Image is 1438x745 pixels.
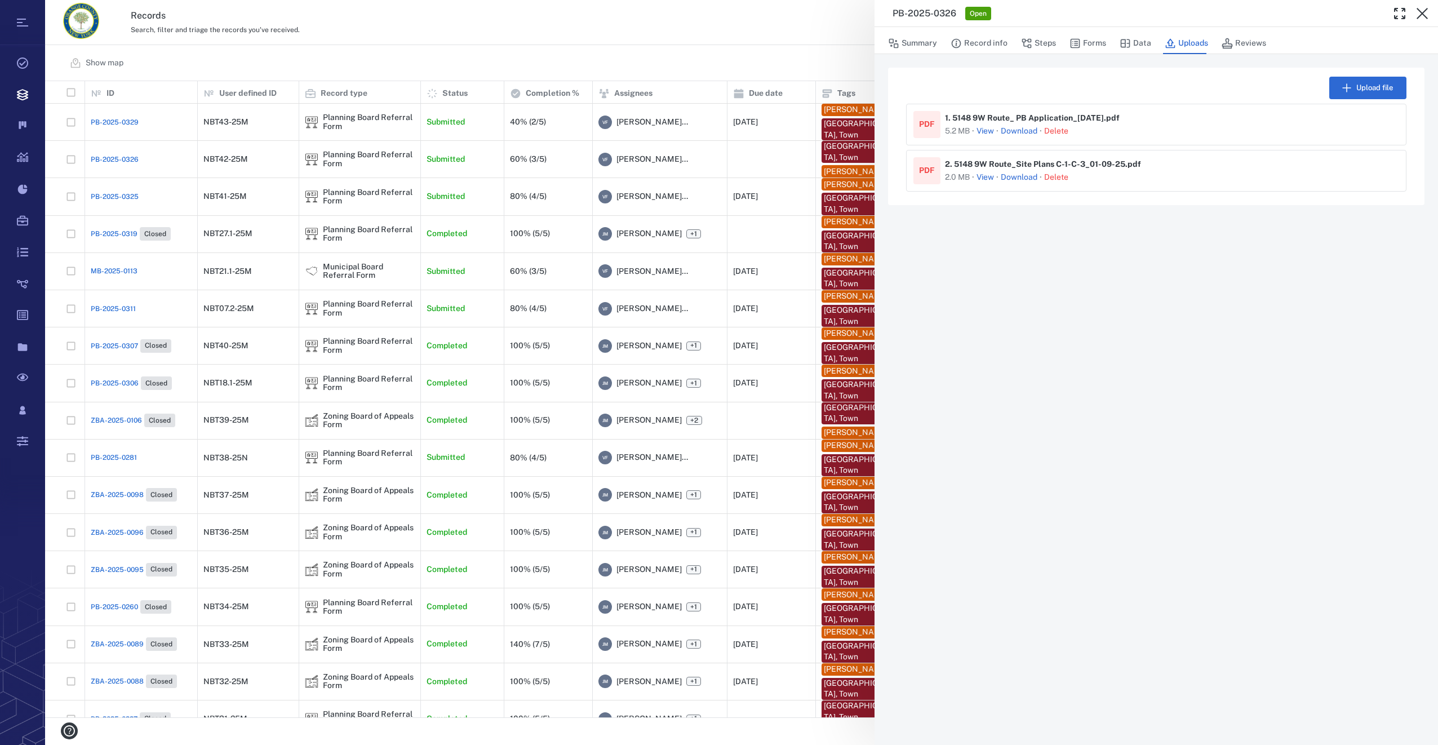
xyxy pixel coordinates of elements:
button: Upload file [1329,77,1406,99]
p: · [994,125,1001,138]
p: · [994,171,1001,184]
p: · [1037,171,1044,184]
span: . pdf [1104,114,1132,122]
span: Open [967,9,989,19]
div: 2.0 MB [945,172,970,183]
button: View [977,126,994,137]
div: PDF [919,165,935,176]
button: Forms [1069,33,1106,54]
span: Help [25,8,48,18]
button: Close [1411,2,1433,25]
button: Reviews [1222,33,1266,54]
p: · [970,125,977,138]
button: Delete [1044,126,1068,137]
button: Uploads [1165,33,1208,54]
div: 5.2 MB [945,126,970,137]
button: Record info [951,33,1008,54]
button: Steps [1021,33,1056,54]
span: 1. 5148 9W Route_ PB Application_[DATE] [945,114,1132,122]
button: Summary [888,33,937,54]
p: · [1037,125,1044,138]
button: Delete [1044,172,1068,183]
button: View [977,172,994,183]
button: Toggle Fullscreen [1388,2,1411,25]
span: . pdf [1125,160,1153,168]
span: 2. 5148 9W Route_Site Plans C-1-C-3_01-09-25 [945,160,1153,168]
div: PDF [919,119,935,130]
button: Data [1120,33,1151,54]
a: Download [1001,172,1037,183]
h3: PB-2025-0326 [893,7,956,20]
p: · [970,171,977,184]
a: Download [1001,126,1037,137]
